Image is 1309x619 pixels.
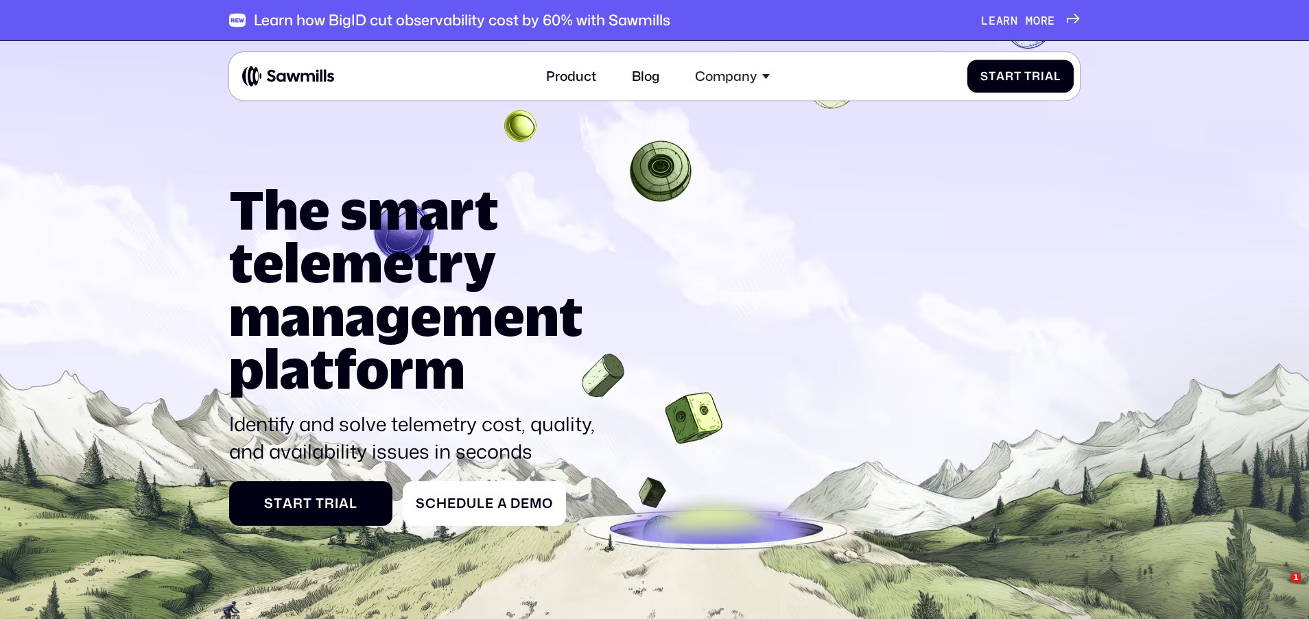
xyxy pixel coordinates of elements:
span: a [996,14,1004,27]
a: ScheduleaDemo [403,481,567,526]
span: t [303,496,312,511]
a: StartTrial [967,60,1073,93]
span: e [447,496,456,511]
span: r [325,496,335,511]
span: c [425,496,436,511]
span: n [1011,14,1018,27]
span: d [456,496,467,511]
span: u [467,496,477,511]
span: l [477,496,485,511]
span: m [530,496,542,511]
span: i [1041,69,1045,83]
span: t [989,69,996,83]
a: Product [536,58,606,93]
span: r [1032,69,1041,83]
span: h [436,496,447,511]
div: Learn how BigID cut observability cost by 60% with Sawmills [254,12,670,29]
span: r [1041,14,1048,27]
span: L [981,14,989,27]
div: Company [685,58,779,93]
a: Blog [622,58,670,93]
span: i [335,496,339,511]
span: 1 [1290,572,1301,583]
span: a [996,69,1005,83]
div: Company [695,69,757,84]
span: a [1045,69,1054,83]
span: m [1026,14,1033,27]
span: T [1024,69,1032,83]
span: l [1054,69,1061,83]
span: S [980,69,989,83]
a: Learnmore [981,14,1080,27]
span: t [274,496,283,511]
span: D [510,496,521,511]
span: r [1005,69,1014,83]
span: T [316,496,325,511]
span: o [542,496,553,511]
span: a [283,496,293,511]
span: S [264,496,274,511]
span: r [1003,14,1011,27]
span: a [339,496,349,511]
span: r [293,496,303,511]
span: t [1014,69,1022,83]
span: e [1048,14,1055,27]
a: StartTrial [229,481,393,526]
span: o [1033,14,1041,27]
span: a [497,496,508,511]
span: e [989,14,996,27]
p: Identify and solve telemetry cost, quality, and availability issues in seconds [229,410,609,465]
span: S [416,496,425,511]
span: e [485,496,494,511]
span: e [521,496,530,511]
h1: The smart telemetry management platform [229,183,609,395]
span: l [349,496,357,511]
iframe: Intercom live chat [1262,572,1295,605]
